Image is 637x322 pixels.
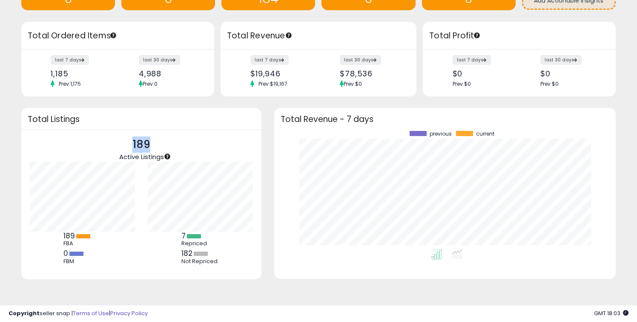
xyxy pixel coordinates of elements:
[110,309,148,317] a: Privacy Policy
[540,80,559,87] span: Prev: $0
[340,69,402,78] div: $78,536
[453,80,471,87] span: Prev: $0
[63,248,68,258] b: 0
[254,80,292,87] span: Prev: $19,167
[51,69,111,78] div: 1,185
[63,240,102,247] div: FBA
[473,32,481,39] div: Tooltip anchor
[453,69,513,78] div: $0
[453,55,491,65] label: last 7 days
[476,131,494,137] span: current
[430,131,452,137] span: previous
[181,258,220,265] div: Not Repriced
[340,55,381,65] label: last 30 days
[28,30,208,42] h3: Total Ordered Items
[250,55,289,65] label: last 7 days
[119,136,164,153] p: 189
[227,30,410,42] h3: Total Revenue
[164,153,171,160] div: Tooltip anchor
[63,258,102,265] div: FBM
[109,32,117,39] div: Tooltip anchor
[28,116,255,122] h3: Total Listings
[55,80,85,87] span: Prev: 1,175
[181,240,220,247] div: Repriced
[119,152,164,161] span: Active Listings
[139,69,199,78] div: 4,988
[143,80,158,87] span: Prev: 0
[540,69,601,78] div: $0
[540,55,582,65] label: last 30 days
[9,310,148,318] div: seller snap | |
[250,69,312,78] div: $19,946
[181,248,192,258] b: 182
[285,32,293,39] div: Tooltip anchor
[63,231,75,241] b: 189
[281,116,609,122] h3: Total Revenue - 7 days
[51,55,89,65] label: last 7 days
[344,80,362,87] span: Prev: $0
[9,309,40,317] strong: Copyright
[139,55,180,65] label: last 30 days
[594,309,628,317] span: 2025-09-7 18:03 GMT
[181,231,186,241] b: 7
[73,309,109,317] a: Terms of Use
[429,30,609,42] h3: Total Profit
